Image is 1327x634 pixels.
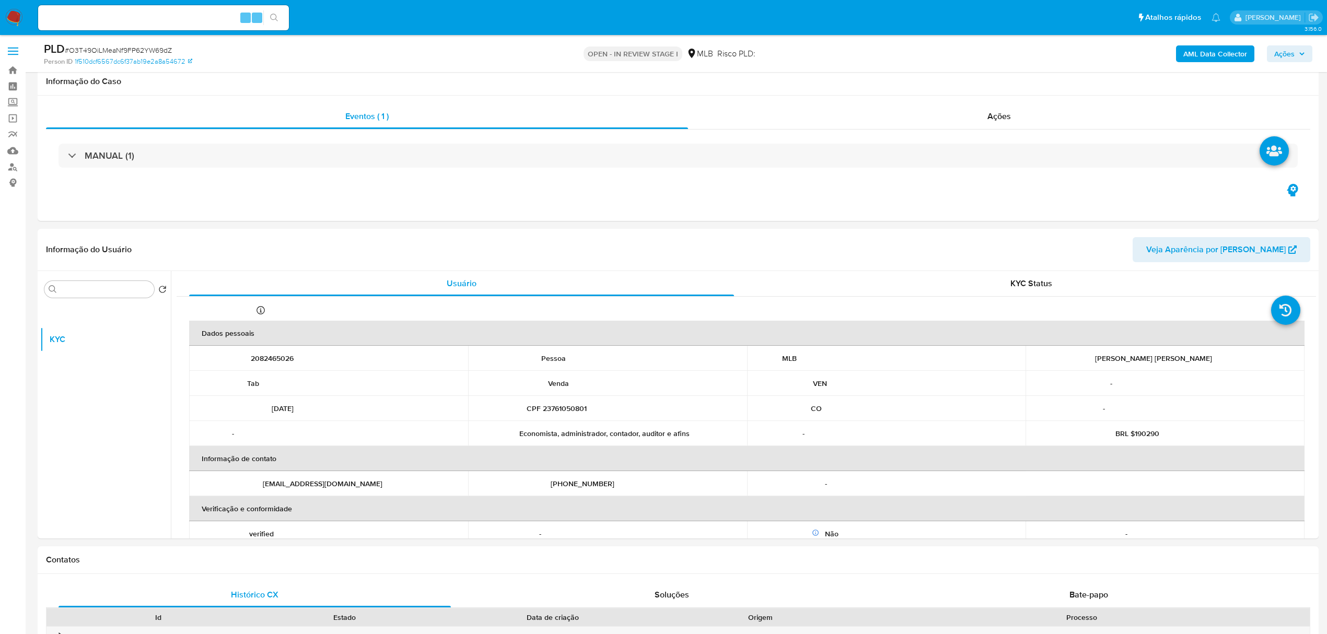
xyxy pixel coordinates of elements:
input: Pesquise usuários ou casos... [38,11,289,25]
p: - [802,429,805,438]
p: Tipo de entidade : [481,354,537,363]
p: País de residência : [1038,404,1099,413]
button: Anexos [40,377,171,402]
p: BRL $190290 [1115,429,1159,438]
button: Procurar [49,285,57,293]
p: 2082465026 [251,354,294,363]
span: LOW [755,48,773,60]
p: Nome social : [202,379,243,388]
span: Alt [241,13,250,22]
p: Identificação : [481,404,522,413]
div: Data de criação [445,612,660,623]
p: Nome completo : [1038,354,1091,363]
p: [DATE] [272,404,294,413]
span: Veja Aparência por [PERSON_NAME] [1146,237,1286,262]
button: AML Data Collector [1176,45,1254,62]
a: 1f510dcf6567dc6f37ab19e2a8a54672 [75,57,192,66]
p: Nacionalidade : [760,404,807,413]
p: - [1103,404,1105,413]
span: KYC Status [1010,277,1052,289]
p: - [1125,529,1127,538]
p: Atualizado há 4 dias [189,305,254,315]
h1: Informação do Caso [46,76,1310,87]
a: Sair [1308,12,1319,23]
p: PEP confirmado : [760,529,821,538]
p: Sujeito obrigado : [481,529,535,538]
button: KYC [40,327,171,352]
div: Estado [259,612,430,623]
span: Usuário [447,277,476,289]
input: Procurar [59,285,150,295]
p: [PHONE_NUMBER] [551,479,614,488]
p: Tab [247,379,259,388]
button: Devices Geolocation [40,452,171,477]
p: Soft descriptor : [760,379,809,388]
p: Data de nascimento : [202,404,267,413]
div: MANUAL (1) [59,144,1298,168]
div: Processo [861,612,1302,623]
p: VEN [813,379,827,388]
p: Local de nascimento : [1038,379,1106,388]
h3: MANUAL (1) [85,150,134,161]
button: Documentação [40,352,171,377]
p: - [232,429,234,438]
button: Adiantamentos de Dinheiro [40,527,171,553]
p: Gênero : [202,429,228,438]
h1: Contatos [46,555,1310,565]
button: Restrições Novo Mundo [40,477,171,502]
div: MLB [686,48,713,60]
button: Endereços [40,427,171,452]
p: jhonata.costa@mercadolivre.com [1245,13,1305,22]
span: Eventos ( 1 ) [345,110,389,122]
span: Soluções [655,589,689,601]
span: s [255,13,259,22]
b: PLD [44,40,65,57]
button: Geral [40,302,171,327]
th: Dados pessoais [189,321,1305,346]
button: Dispositivos Point [40,502,171,527]
button: Retornar ao pedido padrão [158,285,167,297]
span: Ações [987,110,1011,122]
p: Pessoa [541,354,566,363]
p: - [539,529,541,538]
p: Nível de KYC : [202,529,245,538]
p: ID do usuário : [202,354,247,363]
span: Histórico CX [231,589,278,601]
p: CPF 23761050801 [527,404,587,413]
p: Economista, administrador, contador, auditor e afins [519,429,690,438]
span: # O3T49OiLMeaNf9FP62YW69dZ [65,45,172,55]
span: Atalhos rápidos [1145,12,1201,23]
p: Venda [548,379,569,388]
span: Risco PLD: [717,48,773,60]
p: E-mail de contato : [202,479,259,488]
p: [EMAIL_ADDRESS][DOMAIN_NAME] [263,479,382,488]
th: Verificação e conformidade [189,496,1305,521]
a: Notificações [1212,13,1220,22]
p: Não [825,529,839,538]
p: [PERSON_NAME] [PERSON_NAME] [1095,354,1212,363]
button: Veja Aparência por [PERSON_NAME] [1133,237,1310,262]
p: CO [811,404,822,413]
p: Estado Civil : [760,429,798,438]
b: Person ID [44,57,73,66]
div: Origem [674,612,846,623]
p: OPEN - IN REVIEW STAGE I [584,46,682,61]
p: Nome da empresa : [760,479,821,488]
button: Histórico de casos [40,402,171,427]
p: - [825,479,827,488]
p: - [1110,379,1112,388]
span: Bate-papo [1069,589,1108,601]
p: MLB [782,354,797,363]
h1: Informação do Usuário [46,244,132,255]
div: Id [72,612,244,623]
p: Tipo de Confirmação PEP : [1038,529,1121,538]
p: Local : [760,354,778,363]
p: verified [249,529,274,538]
th: Informação de contato [189,446,1305,471]
button: search-icon [263,10,285,25]
p: Ocupação : [481,429,515,438]
p: Nome do comércio : [481,379,544,388]
p: Telefone de contato : [481,479,546,488]
b: AML Data Collector [1183,45,1247,62]
button: Ações [1267,45,1312,62]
